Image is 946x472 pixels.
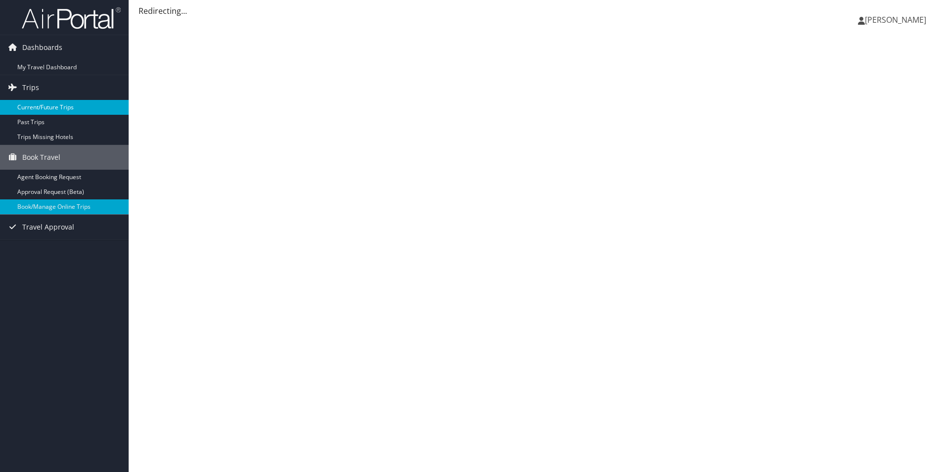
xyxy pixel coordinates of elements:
[139,5,936,17] div: Redirecting...
[865,14,926,25] span: [PERSON_NAME]
[22,6,121,30] img: airportal-logo.png
[858,5,936,35] a: [PERSON_NAME]
[22,75,39,100] span: Trips
[22,35,62,60] span: Dashboards
[22,215,74,239] span: Travel Approval
[22,145,60,170] span: Book Travel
